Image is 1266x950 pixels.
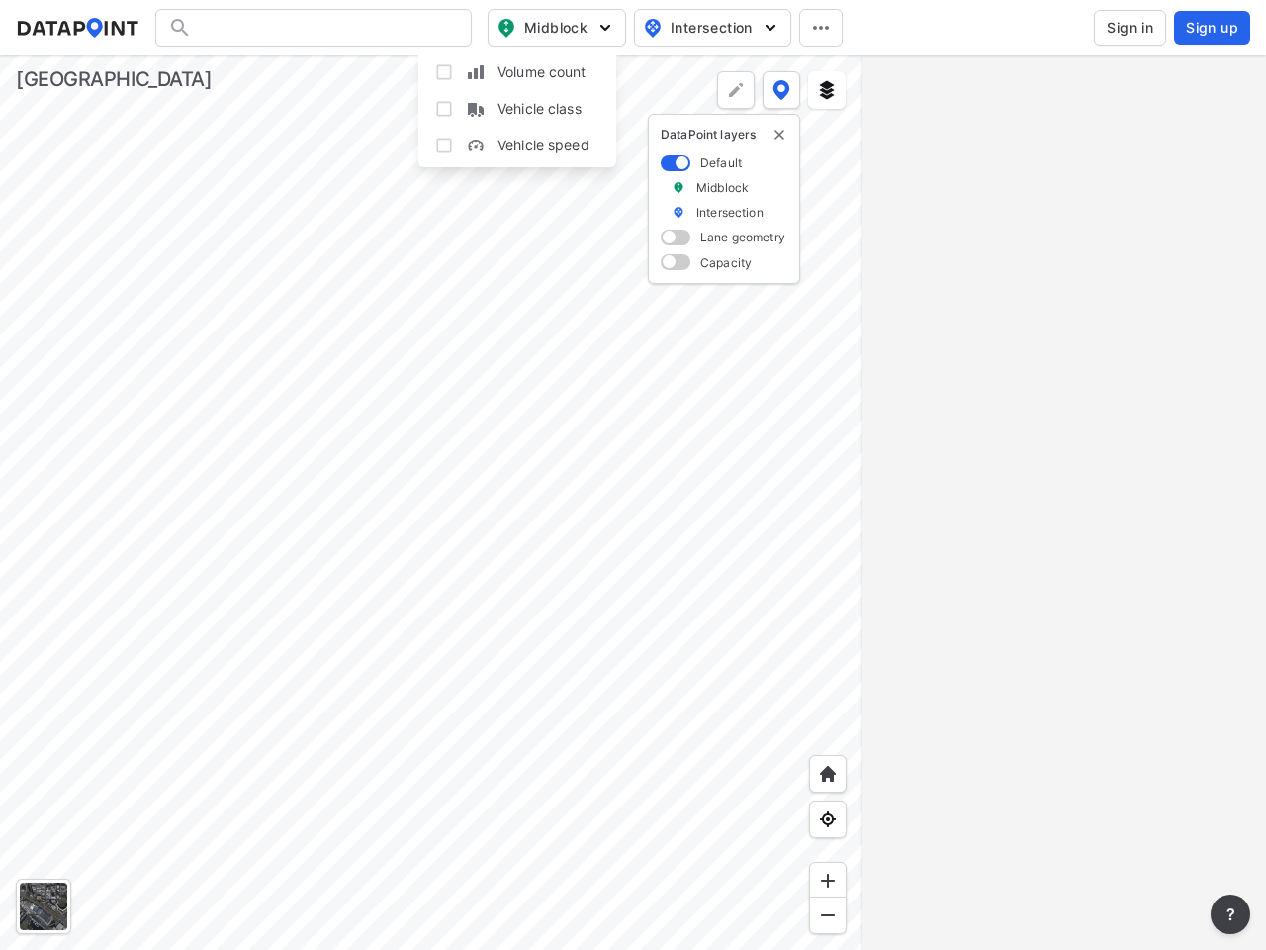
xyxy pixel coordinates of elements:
[1186,18,1238,38] span: Sign up
[595,18,615,38] img: 5YPKRKmlfpI5mqlR8AD95paCi+0kK1fRFDJSaMmawlwaeJcJwk9O2fotCW5ve9gAAAAASUVORK5CYII=
[818,809,838,829] img: zeq5HYn9AnE9l6UmnFLPAAAAAElFTkSuQmCC
[497,16,613,40] span: Midblock
[1107,18,1153,38] span: Sign in
[809,801,847,838] div: View my location
[809,897,847,934] div: Zoom out
[696,204,764,221] label: Intersection
[672,179,685,196] img: marker_Midblock.5ba75e30.svg
[497,135,589,155] span: Vehicle speed
[700,229,785,245] label: Lane geometry
[772,80,790,100] img: data-point-layers.37681fc9.svg
[771,127,787,142] button: delete
[700,154,742,171] label: Default
[661,127,787,142] p: DataPoint layers
[818,764,838,784] img: +XpAUvaXAN7GudzAAAAAElFTkSuQmCC
[696,179,749,196] label: Midblock
[16,18,139,38] img: dataPointLogo.9353c09d.svg
[634,9,791,47] button: Intersection
[700,254,752,271] label: Capacity
[16,65,212,93] div: [GEOGRAPHIC_DATA]
[771,127,787,142] img: close-external-leyer.3061a1c7.svg
[818,905,838,925] img: MAAAAAElFTkSuQmCC
[1222,902,1238,926] span: ?
[466,99,486,119] img: S3KcC2PZAAAAAElFTkSuQmCC
[497,98,582,119] span: Vehicle class
[1094,10,1166,46] button: Sign in
[1090,10,1170,46] a: Sign in
[466,62,486,82] img: zXKTHG75SmCTpzeATkOMbMjAxYFTnPvh7K8Q9YYMXBy4Bd2Bwe9xdUQUqRsak2SDbAAAAABJRU5ErkJggg==
[641,16,665,40] img: map_pin_int.54838e6b.svg
[761,18,780,38] img: 5YPKRKmlfpI5mqlR8AD95paCi+0kK1fRFDJSaMmawlwaeJcJwk9O2fotCW5ve9gAAAAASUVORK5CYII=
[809,862,847,900] div: Zoom in
[1170,11,1250,45] a: Sign up
[763,71,800,109] button: DataPoint layers
[809,755,847,793] div: Home
[488,9,626,47] button: Midblock
[643,16,778,40] span: Intersection
[495,16,518,40] img: map_pin_mid.602f9df1.svg
[16,879,71,934] div: Toggle basemap
[817,80,837,100] img: layers.ee07997e.svg
[497,61,587,82] span: Volume count
[1174,11,1250,45] button: Sign up
[672,204,685,221] img: marker_Intersection.6861001b.svg
[717,71,755,109] div: Polygon tool
[726,80,746,100] img: +Dz8AAAAASUVORK5CYII=
[818,871,838,891] img: ZvzfEJKXnyWIrJytrsY285QMwk63cM6Drc+sIAAAAASUVORK5CYII=
[466,136,486,155] img: w05fo9UQAAAAAElFTkSuQmCC
[1211,895,1250,934] button: more
[808,71,846,109] button: External layers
